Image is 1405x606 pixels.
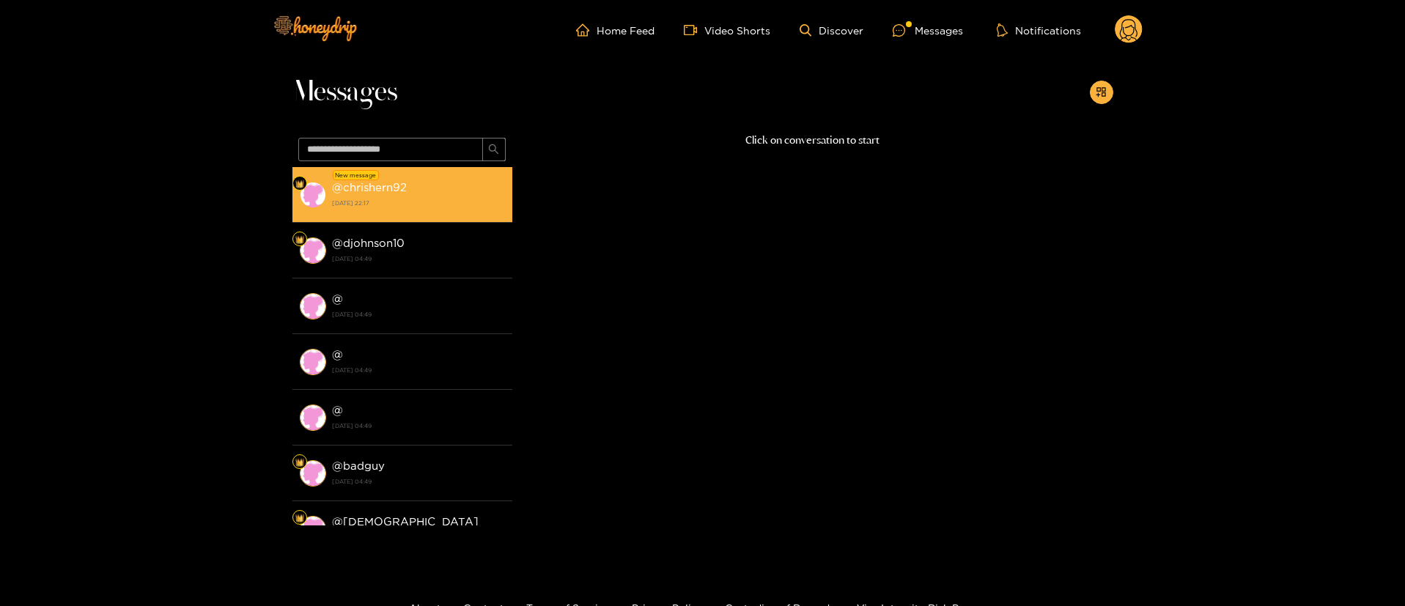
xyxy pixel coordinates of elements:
[332,196,505,210] strong: [DATE] 22:17
[300,293,326,319] img: conversation
[992,23,1085,37] button: Notifications
[1096,86,1107,99] span: appstore-add
[684,23,770,37] a: Video Shorts
[300,182,326,208] img: conversation
[893,22,963,39] div: Messages
[332,404,343,416] strong: @
[576,23,654,37] a: Home Feed
[332,475,505,488] strong: [DATE] 04:49
[332,181,407,193] strong: @ chrishern92
[332,237,405,249] strong: @ djohnson10
[684,23,704,37] span: video-camera
[292,75,397,110] span: Messages
[800,24,863,37] a: Discover
[332,515,479,528] strong: @ [DEMOGRAPHIC_DATA]
[332,292,343,305] strong: @
[295,180,304,188] img: Fan Level
[300,516,326,542] img: conversation
[300,349,326,375] img: conversation
[333,170,379,180] div: New message
[300,237,326,264] img: conversation
[295,514,304,522] img: Fan Level
[332,252,505,265] strong: [DATE] 04:49
[332,459,385,472] strong: @ badguy
[482,138,506,161] button: search
[488,144,499,156] span: search
[332,308,505,321] strong: [DATE] 04:49
[1090,81,1113,104] button: appstore-add
[300,404,326,431] img: conversation
[332,363,505,377] strong: [DATE] 04:49
[512,132,1113,149] p: Click on conversation to start
[332,348,343,361] strong: @
[295,458,304,467] img: Fan Level
[300,460,326,487] img: conversation
[295,235,304,244] img: Fan Level
[332,419,505,432] strong: [DATE] 04:49
[576,23,597,37] span: home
